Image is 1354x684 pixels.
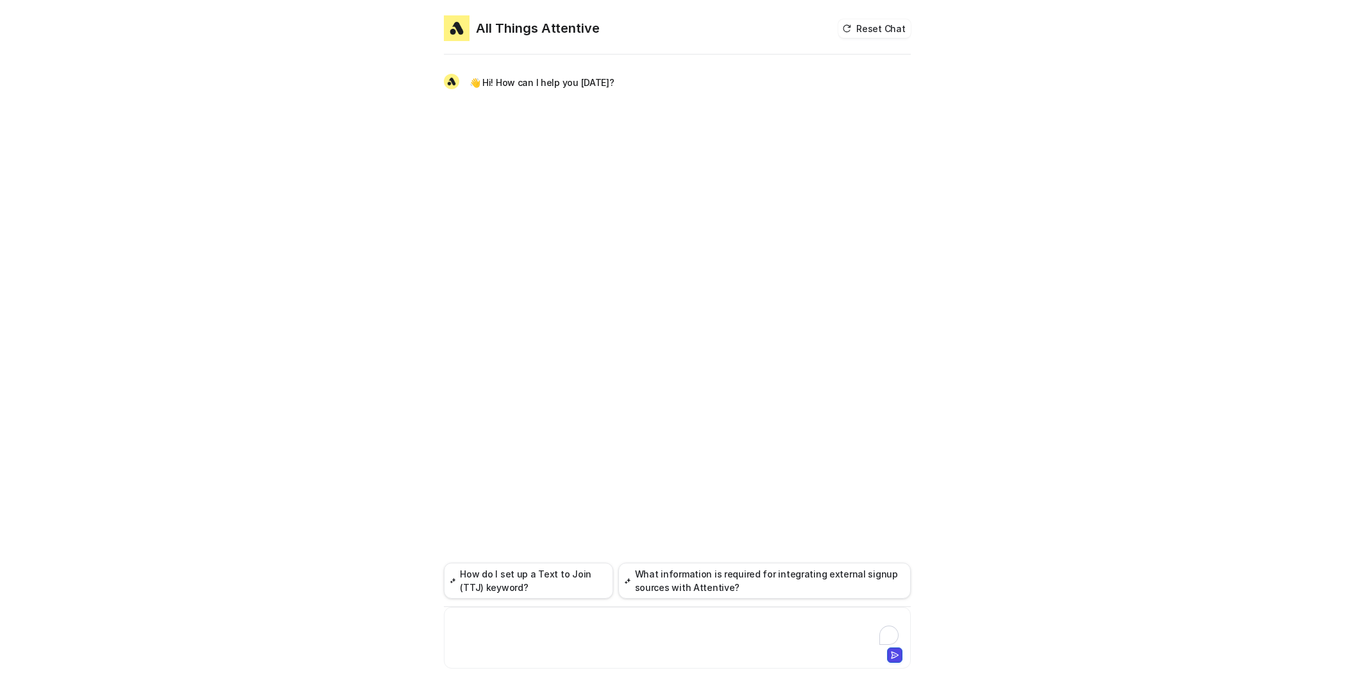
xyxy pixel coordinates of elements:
[618,563,911,599] button: What information is required for integrating external signup sources with Attentive?
[444,15,470,41] img: Widget
[447,615,908,645] div: To enrich screen reader interactions, please activate Accessibility in Grammarly extension settings
[444,563,613,599] button: How do I set up a Text to Join (TTJ) keyword?
[444,74,459,89] img: Widget
[470,75,614,90] p: 👋 Hi! How can I help you [DATE]?
[476,19,600,37] h2: All Things Attentive
[838,19,910,38] button: Reset Chat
